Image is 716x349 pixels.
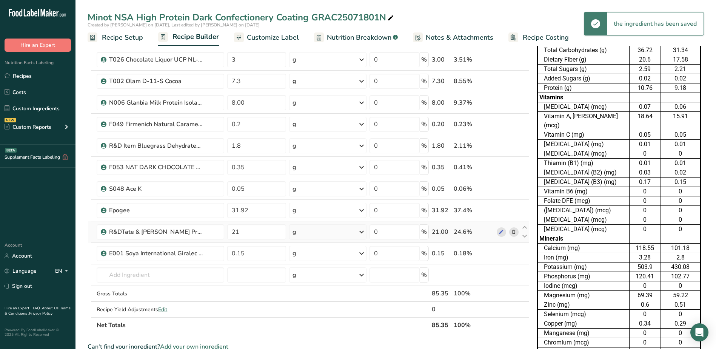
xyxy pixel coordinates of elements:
a: FAQ . [33,306,42,311]
div: g [293,77,296,86]
div: 0.35 [432,163,451,172]
div: 0 [662,196,699,205]
div: 7.30 [432,77,451,86]
div: g [293,98,296,107]
div: 3.51% [454,55,494,64]
div: g [293,270,296,280]
div: 0 [662,329,699,338]
a: Customize Label [234,29,299,46]
div: 0.15 [662,178,699,187]
div: R&D Item Bluegrass Dehydrated Sweet Cream [109,141,203,150]
div: Recipe Yield Adjustments [97,306,224,313]
div: 0 [631,225,659,234]
div: Epogee [109,206,203,215]
td: Zinc (mg) [537,300,629,310]
div: 36.72 [631,46,659,55]
div: 0 [662,310,699,319]
div: the ingredient has been saved [607,12,704,35]
div: 10.76 [631,83,659,93]
div: g [293,249,296,258]
div: 0.01 [662,159,699,168]
td: Dietary Fiber (g) [537,55,629,65]
div: 24.6% [454,227,494,236]
td: Folate DFE (mcg) [537,196,629,206]
div: F053 NAT DARK CHOCOLATE WONF [109,163,203,172]
div: 0.29 [662,319,699,328]
div: 0 [662,215,699,224]
div: 0.07 [631,102,659,111]
div: 0.05 [432,184,451,193]
span: Recipe Setup [102,32,143,43]
span: Recipe Costing [523,32,569,43]
div: Gross Totals [97,290,224,298]
a: Recipe Builder [158,28,219,46]
div: g [293,227,296,236]
th: Net Totals [95,317,430,333]
button: Hire an Expert [5,39,71,52]
td: Calcium (mg) [537,244,629,253]
div: 0.17 [631,178,659,187]
div: 0.01 [631,140,659,149]
div: 15.91 [662,112,699,121]
div: 0.01 [631,159,659,168]
div: 2.8 [662,253,699,262]
div: 0 [662,187,699,196]
div: 102.77 [662,272,699,281]
div: T002 Olam D-11-S Cocoa [109,77,203,86]
div: 21.00 [432,227,451,236]
div: 0.02 [662,168,699,177]
div: 430.08 [662,263,699,272]
a: Notes & Attachments [413,29,493,46]
td: Copper (mg) [537,319,629,329]
div: 9.37% [454,98,494,107]
a: Nutrition Breakdown [314,29,398,46]
td: Selenium (mcg) [537,310,629,319]
div: 8.00 [432,98,451,107]
div: S048 Ace K [109,184,203,193]
div: 0.20 [432,120,451,129]
div: F049 Firmenich Natural Caramel Type Flavor 580562 [109,120,203,129]
td: [MEDICAL_DATA] (mg) [537,140,629,149]
div: 0 [662,281,699,290]
td: Vitamins [537,93,629,102]
td: Total Sugars (g) [537,65,629,74]
div: BETA [5,148,17,153]
div: T026 Chocolate Liquor UCP NL-500 [109,55,203,64]
div: 0.6 [631,300,659,309]
div: Open Intercom Messenger [690,323,708,341]
div: 69.39 [631,291,659,300]
div: 0.05 [631,130,659,139]
div: 0 [662,338,699,347]
a: Recipe Setup [88,29,143,46]
div: g [293,206,296,215]
div: 3.00 [432,55,451,64]
td: ([MEDICAL_DATA]) (mcg) [537,206,629,215]
span: Nutrition Breakdown [327,32,391,43]
div: Powered By FoodLabelMaker © 2025 All Rights Reserved [5,328,71,337]
div: 3.28 [631,253,659,262]
div: g [293,120,296,129]
div: 0 [662,225,699,234]
div: 0 [631,338,659,347]
div: 31.92 [432,206,451,215]
div: 8.55% [454,77,494,86]
td: Thiamin (B1) (mg) [537,159,629,168]
div: 0 [662,206,699,215]
div: N006 Glanbia Milk Protein Isolate BarPro 293 [109,98,203,107]
th: 100% [452,317,495,333]
td: [MEDICAL_DATA] (mcg) [537,225,629,234]
span: Edit [158,306,167,313]
div: 0.23% [454,120,494,129]
div: g [293,184,296,193]
div: 0 [631,196,659,205]
div: g [293,141,296,150]
td: Added Sugars (g) [537,74,629,83]
div: 0.06 [662,102,699,111]
div: Minot NSA High Protein Dark Confectionery Coating GRAC25071801N [88,11,395,24]
input: Add Ingredient [97,267,224,283]
span: Notes & Attachments [426,32,493,43]
div: 85.35 [432,289,451,298]
td: Vitamin B6 (mg) [537,187,629,196]
div: 0.41% [454,163,494,172]
div: 0 [631,310,659,319]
